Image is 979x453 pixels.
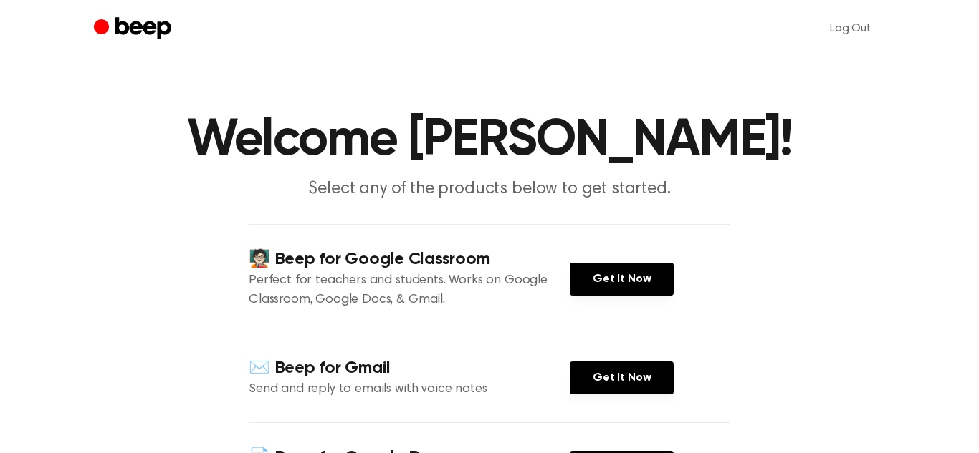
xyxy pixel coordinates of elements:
[94,15,175,43] a: Beep
[249,380,570,399] p: Send and reply to emails with voice notes
[570,263,674,296] a: Get It Now
[570,361,674,394] a: Get It Now
[249,271,570,310] p: Perfect for teachers and students. Works on Google Classroom, Google Docs, & Gmail.
[249,248,570,271] h4: 🧑🏻‍🏫 Beep for Google Classroom
[249,356,570,380] h4: ✉️ Beep for Gmail
[214,177,765,201] p: Select any of the products below to get started.
[123,115,856,166] h1: Welcome [PERSON_NAME]!
[816,11,885,46] a: Log Out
